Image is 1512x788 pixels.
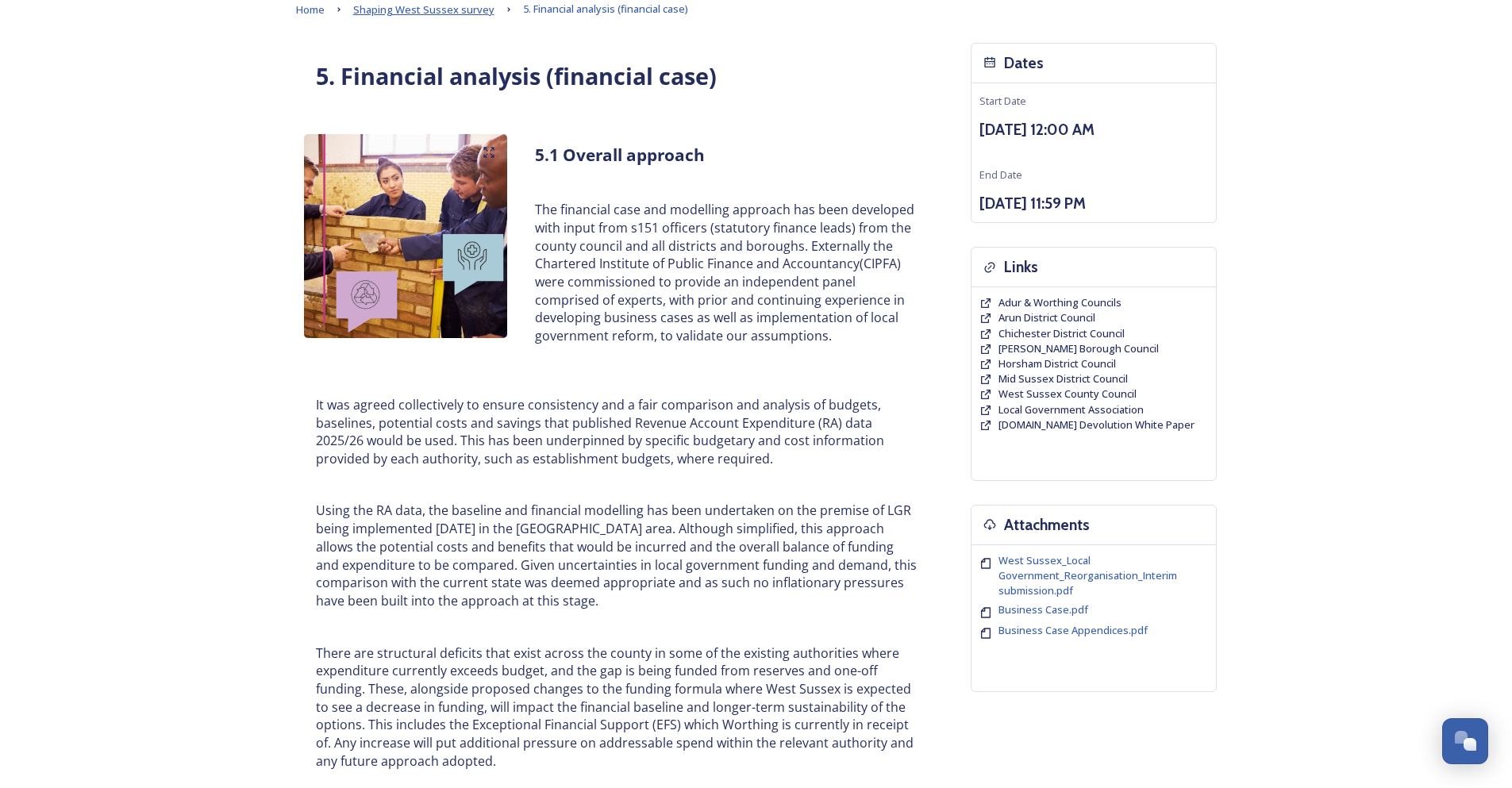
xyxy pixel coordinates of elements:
a: West Sussex County Council [998,386,1137,402]
a: [PERSON_NAME] Borough Council [998,341,1159,356]
h3: Dates [1004,52,1044,75]
span: Home [296,2,325,17]
span: Business Case Appendices.pdf [998,623,1148,637]
a: Local Government Association [998,402,1144,417]
a: Chichester District Council [998,326,1125,341]
a: [DOMAIN_NAME] Devolution White Paper [998,417,1195,432]
p: There are structural deficits that exist across the county in some of the existing authorities wh... [316,644,919,771]
span: End Date [979,167,1022,182]
span: Chichester District Council [998,326,1125,340]
span: West Sussex County Council [998,386,1137,401]
p: It was agreed collectively to ensure consistency and a fair comparison and analysis of budgets, b... [316,396,919,468]
button: Open Chat [1442,718,1488,764]
h3: Attachments [1004,513,1090,536]
span: Local Government Association [998,402,1144,417]
strong: 5. Financial analysis (financial case) [316,60,717,91]
span: Business Case.pdf [998,602,1088,617]
p: The financial case and modelling approach has been developed with input from s151 officers (statu... [535,201,918,345]
span: Mid Sussex District Council [998,371,1128,386]
span: Shaping West Sussex survey [353,2,494,17]
a: Mid Sussex District Council [998,371,1128,386]
a: Arun District Council [998,310,1095,325]
span: 5. Financial analysis (financial case) [523,2,688,16]
span: Start Date [979,94,1026,108]
h3: Links [1004,256,1038,279]
h3: [DATE] 11:59 PM [979,192,1208,215]
strong: 5.1 Overall approach [535,144,705,166]
a: Adur & Worthing Councils [998,295,1121,310]
span: [PERSON_NAME] Borough Council [998,341,1159,356]
h3: [DATE] 12:00 AM [979,118,1208,141]
span: West Sussex_Local Government_Reorganisation_Interim submission.pdf [998,553,1177,598]
a: Horsham District Council [998,356,1116,371]
p: Using the RA data, the baseline and financial modelling has been undertaken on the premise of LGR... [316,502,919,609]
span: Arun District Council [998,310,1095,325]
